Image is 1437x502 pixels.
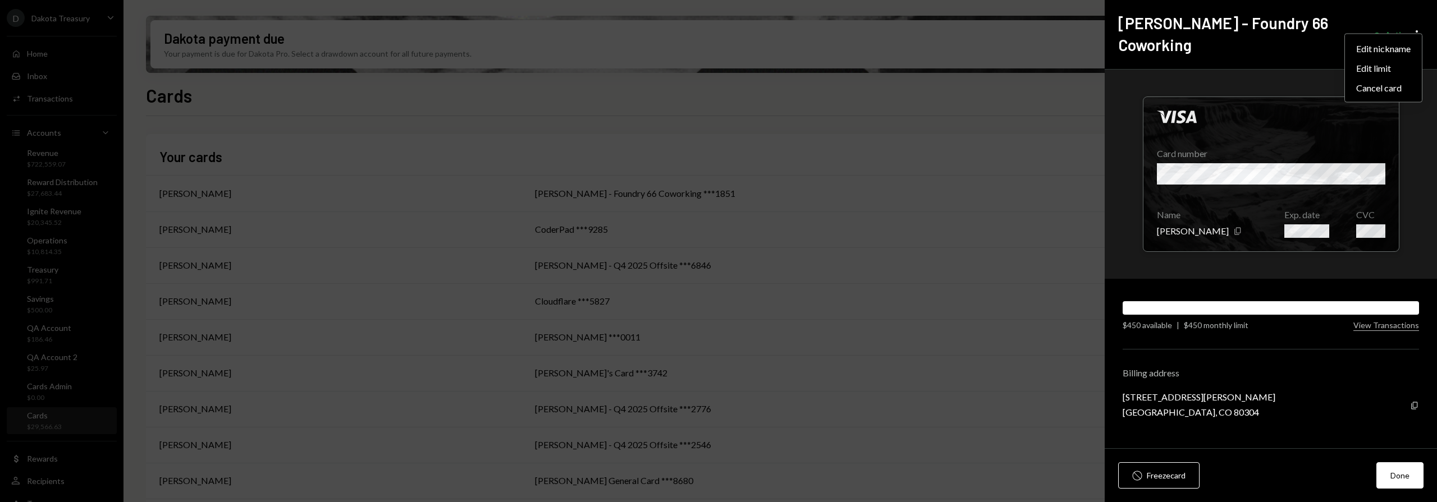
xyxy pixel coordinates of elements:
button: Freezecard [1118,462,1200,489]
div: $450 available [1123,319,1172,331]
div: [GEOGRAPHIC_DATA], CO 80304 [1123,407,1275,417]
div: $450 monthly limit [1184,319,1248,331]
div: [STREET_ADDRESS][PERSON_NAME] [1123,392,1275,402]
div: Active [1385,29,1410,40]
button: View Transactions [1353,320,1419,331]
div: | [1177,319,1179,331]
button: Done [1376,462,1424,489]
div: Click to hide [1143,96,1399,252]
div: Freeze card [1147,469,1186,481]
div: Billing address [1123,367,1419,378]
h2: [PERSON_NAME] - Foundry 66 Coworking [1118,12,1366,56]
